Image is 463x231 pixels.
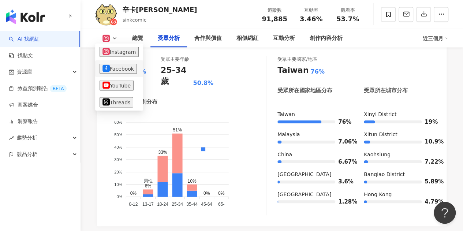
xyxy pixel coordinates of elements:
[95,4,117,26] img: KOL Avatar
[123,17,146,23] span: sinkcomic
[114,182,122,187] tspan: 10%
[236,34,258,43] div: 相似網紅
[161,56,189,63] div: 受眾主要年齡
[364,111,436,118] div: Xinyi District
[123,5,197,14] div: 辛卡[PERSON_NAME]
[138,178,153,183] span: 男性
[425,199,436,205] span: 4.79%
[277,87,332,94] div: 受眾所在國家地區分布
[425,159,436,165] span: 7.22%
[277,171,349,178] div: [GEOGRAPHIC_DATA]
[277,65,309,76] div: Taiwan
[161,65,191,87] div: 25-34 歲
[100,47,139,57] button: Instagram
[364,131,436,138] div: Xitun District
[338,159,349,165] span: 6.67%
[425,139,436,145] span: 10.9%
[310,68,324,76] div: 76%
[9,85,67,92] a: 效益預測報告BETA
[338,199,349,205] span: 1.28%
[193,79,213,87] div: 50.8%
[172,202,183,207] tspan: 25-34
[158,34,180,43] div: 受眾分析
[336,15,359,23] span: 53.7%
[338,119,349,125] span: 76%
[116,195,122,199] tspan: 0%
[114,145,122,149] tspan: 40%
[100,97,133,108] button: Threads
[129,202,138,207] tspan: 0-12
[261,7,288,14] div: 追蹤數
[434,202,456,224] iframe: Help Scout Beacon - Open
[364,87,408,94] div: 受眾所在城市分布
[334,7,362,14] div: 觀看率
[300,15,322,23] span: 3.46%
[157,202,168,207] tspan: 18-24
[132,34,143,43] div: 總覽
[114,157,122,162] tspan: 30%
[6,10,45,24] img: logo
[100,64,137,74] button: Facebook
[9,118,38,125] a: 洞察報告
[297,7,325,14] div: 互動率
[17,64,32,80] span: 資源庫
[262,15,287,23] span: 91,885
[364,191,436,198] div: Hong Kong
[364,171,436,178] div: Banqiao District
[277,131,349,138] div: Malaysia
[100,81,134,91] button: YouTube
[201,202,212,207] tspan: 45-64
[425,179,436,185] span: 5.89%
[364,151,436,159] div: Kaohsiung
[9,135,14,141] span: rise
[186,202,198,207] tspan: 35-44
[9,101,38,109] a: 商案媒合
[194,34,222,43] div: 合作與價值
[114,133,122,137] tspan: 50%
[9,52,33,59] a: 找貼文
[218,202,224,207] tspan: 65-
[277,56,317,63] div: 受眾主要國家/地區
[277,191,349,198] div: [GEOGRAPHIC_DATA]
[310,34,343,43] div: 創作內容分析
[114,170,122,174] tspan: 20%
[273,34,295,43] div: 互動分析
[142,202,154,207] tspan: 13-17
[423,33,448,44] div: 近三個月
[277,111,349,118] div: Taiwan
[277,151,349,159] div: China
[9,36,40,43] a: searchAI 找網紅
[338,139,349,145] span: 7.06%
[425,119,436,125] span: 19%
[17,130,37,146] span: 趨勢分析
[338,179,349,185] span: 3.6%
[17,146,37,163] span: 競品分析
[114,120,122,124] tspan: 60%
